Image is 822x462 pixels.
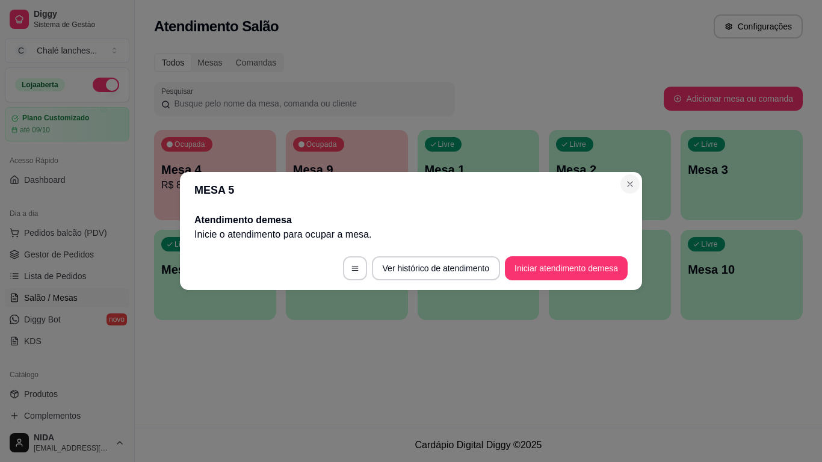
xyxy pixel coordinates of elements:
[372,256,500,280] button: Ver histórico de atendimento
[194,213,628,227] h2: Atendimento de mesa
[505,256,628,280] button: Iniciar atendimento demesa
[180,172,642,208] header: MESA 5
[620,174,640,194] button: Close
[194,227,628,242] p: Inicie o atendimento para ocupar a mesa .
